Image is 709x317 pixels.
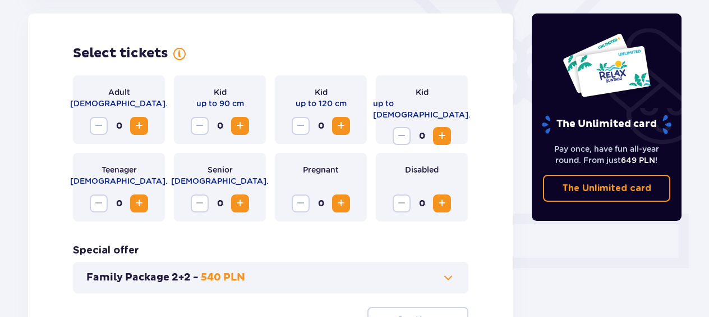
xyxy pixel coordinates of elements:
[86,271,199,284] p: Family Package 2+2 -
[303,164,339,175] p: Pregnant
[73,45,168,62] h2: Select tickets
[108,87,130,98] p: Adult
[543,143,671,166] p: Pay once, have fun all-year round. From just !
[70,98,168,109] p: [DEMOGRAPHIC_DATA].
[292,117,310,135] button: Decrease
[130,117,148,135] button: Increase
[70,175,168,187] p: [DEMOGRAPHIC_DATA].
[621,156,655,165] span: 649 PLN
[562,182,651,194] p: The Unlimited card
[73,244,139,257] h3: Special offer
[231,117,249,135] button: Increase
[211,117,229,135] span: 0
[416,87,429,98] p: Kid
[90,194,108,212] button: Decrease
[312,194,330,212] span: 0
[296,98,347,109] p: up to 120 cm
[214,87,227,98] p: Kid
[231,194,249,212] button: Increase
[90,117,108,135] button: Decrease
[171,175,269,187] p: [DEMOGRAPHIC_DATA].
[86,271,455,284] button: Family Package 2+2 -540 PLN
[541,115,673,134] p: The Unlimited card
[543,175,671,202] a: The Unlimited card
[393,194,411,212] button: Decrease
[433,194,451,212] button: Increase
[208,164,233,175] p: Senior
[211,194,229,212] span: 0
[315,87,328,98] p: Kid
[196,98,244,109] p: up to 90 cm
[413,127,431,145] span: 0
[102,164,137,175] p: Teenager
[110,194,128,212] span: 0
[332,117,350,135] button: Increase
[201,271,245,284] p: 540 PLN
[292,194,310,212] button: Decrease
[373,98,471,120] p: up to [DEMOGRAPHIC_DATA].
[191,117,209,135] button: Decrease
[191,194,209,212] button: Decrease
[562,33,651,98] img: Two entry cards to Suntago with the word 'UNLIMITED RELAX', featuring a white background with tro...
[332,194,350,212] button: Increase
[312,117,330,135] span: 0
[405,164,439,175] p: Disabled
[110,117,128,135] span: 0
[433,127,451,145] button: Increase
[413,194,431,212] span: 0
[130,194,148,212] button: Increase
[393,127,411,145] button: Decrease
